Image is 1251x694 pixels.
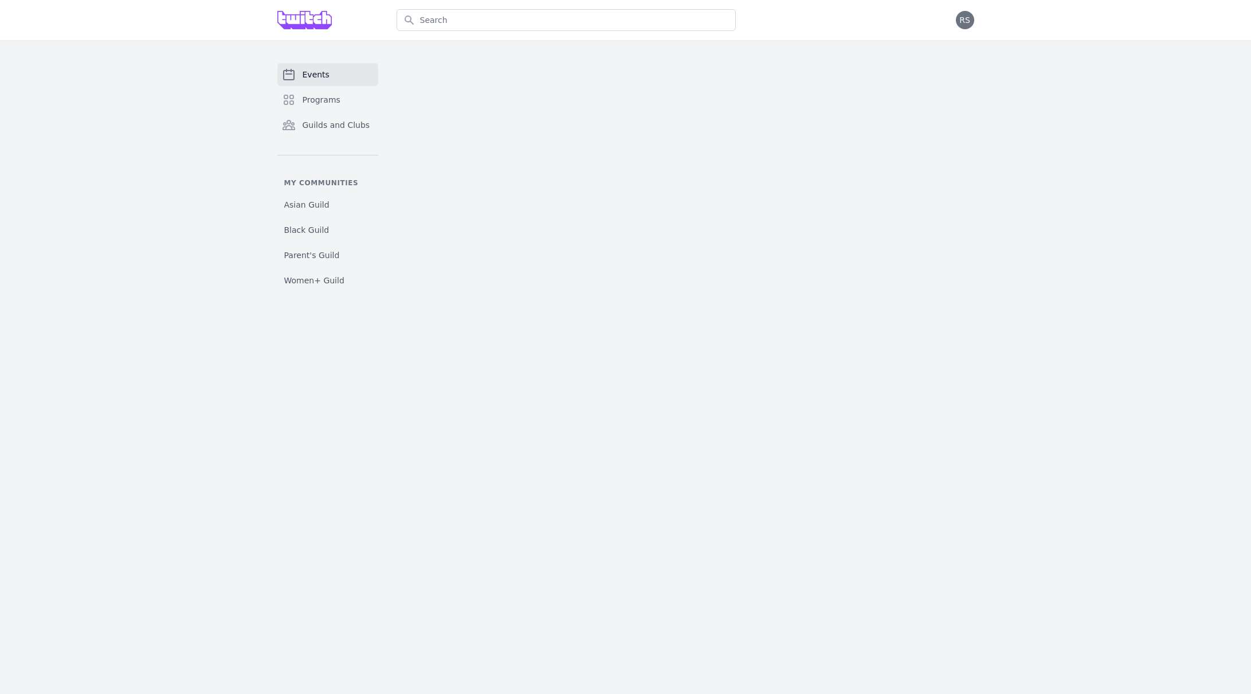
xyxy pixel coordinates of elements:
button: RS [956,11,974,29]
a: Parent's Guild [277,245,378,266]
span: Guilds and Clubs [303,119,370,131]
a: Asian Guild [277,194,378,215]
a: Women+ Guild [277,270,378,291]
a: Black Guild [277,220,378,240]
span: RS [959,16,970,24]
span: Events [303,69,330,80]
span: Programs [303,94,340,106]
a: Guilds and Clubs [277,114,378,137]
span: Black Guild [284,224,330,236]
nav: Sidebar [277,63,378,291]
input: Search [397,9,736,31]
a: Programs [277,88,378,111]
p: My communities [277,178,378,188]
span: Women+ Guild [284,275,344,286]
span: Parent's Guild [284,249,340,261]
a: Events [277,63,378,86]
img: Grove [277,11,332,29]
span: Asian Guild [284,199,330,210]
